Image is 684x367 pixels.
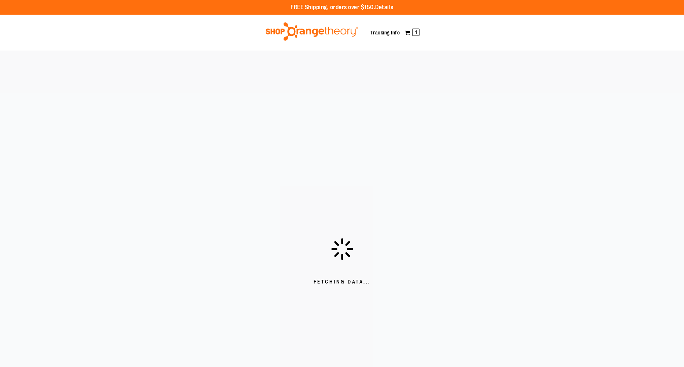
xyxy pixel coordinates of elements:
a: Details [375,4,393,11]
span: 1 [412,29,419,36]
a: Tracking Info [370,30,400,36]
span: Fetching Data... [314,278,371,286]
img: Shop Orangetheory [265,22,359,41]
p: FREE Shipping, orders over $150. [291,3,393,12]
